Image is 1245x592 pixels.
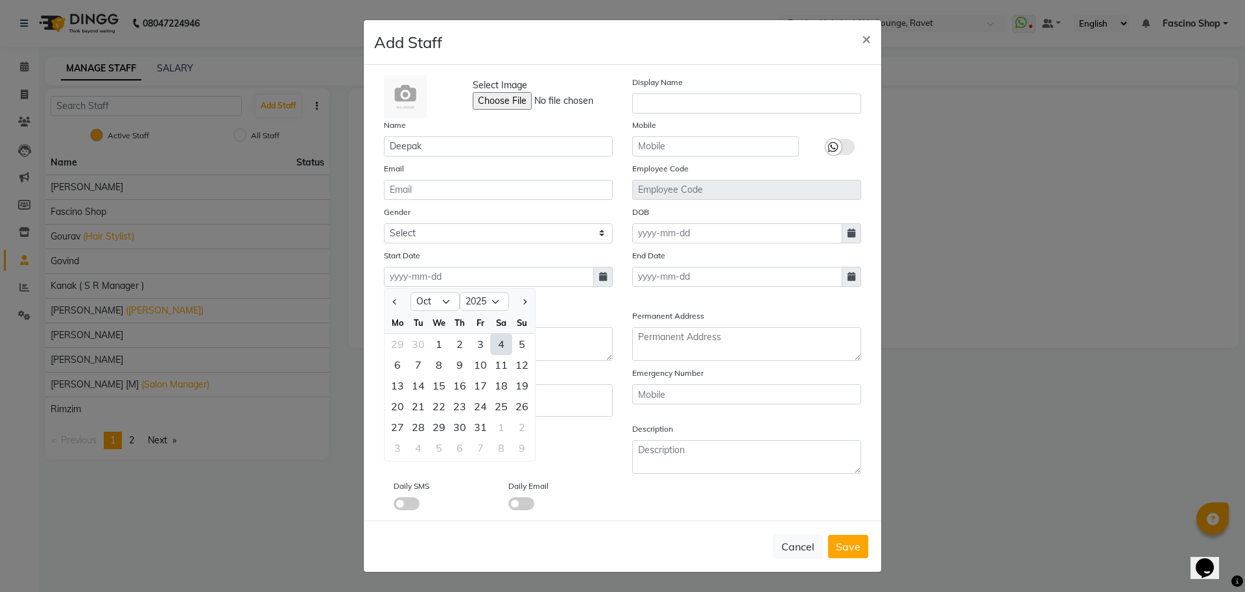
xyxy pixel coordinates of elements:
[1191,540,1232,579] iframe: chat widget
[387,354,408,375] div: Monday, October 6, 2025
[429,417,449,438] div: Wednesday, October 29, 2025
[632,250,665,262] label: End Date
[390,291,401,312] button: Previous month
[632,136,799,156] input: Mobile
[449,375,470,396] div: Thursday, October 16, 2025
[512,334,532,354] div: Sunday, October 5, 2025
[470,417,491,438] div: 31
[408,417,429,438] div: 28
[408,396,429,417] div: Tuesday, October 21, 2025
[508,480,549,492] label: Daily Email
[429,312,449,333] div: We
[449,334,470,354] div: 2
[470,354,491,375] div: Friday, October 10, 2025
[491,354,512,375] div: Saturday, October 11, 2025
[387,396,408,417] div: Monday, October 20, 2025
[410,292,460,312] select: Select month
[408,334,429,354] div: 30
[384,119,406,131] label: Name
[384,250,420,262] label: Start Date
[470,396,491,417] div: 24
[632,206,649,218] label: DOB
[460,292,509,312] select: Select year
[449,417,470,438] div: Thursday, October 30, 2025
[512,438,532,458] div: 9
[519,291,530,312] button: Next month
[387,417,408,438] div: 27
[449,375,470,396] div: 16
[429,334,449,354] div: 1
[470,438,491,458] div: Friday, November 7, 2025
[491,375,512,396] div: 18
[632,119,656,131] label: Mobile
[491,334,512,354] div: 4
[512,396,532,417] div: Sunday, October 26, 2025
[449,417,470,438] div: 30
[470,312,491,333] div: Fr
[408,354,429,375] div: Tuesday, October 7, 2025
[851,20,881,56] button: Close
[387,417,408,438] div: Monday, October 27, 2025
[473,79,527,92] span: Select Image
[512,312,532,333] div: Su
[429,417,449,438] div: 29
[384,180,613,200] input: Email
[384,267,594,287] input: yyyy-mm-dd
[491,417,512,438] div: 1
[470,438,491,458] div: 7
[632,77,683,88] label: Display Name
[449,312,470,333] div: Th
[387,334,408,354] div: Monday, September 29, 2025
[408,354,429,375] div: 7
[394,480,429,492] label: Daily SMS
[449,354,470,375] div: Thursday, October 9, 2025
[491,334,512,354] div: Saturday, October 4, 2025
[449,438,470,458] div: Thursday, November 6, 2025
[449,438,470,458] div: 6
[429,354,449,375] div: 8
[470,334,491,354] div: Friday, October 3, 2025
[512,334,532,354] div: 5
[449,396,470,417] div: Thursday, October 23, 2025
[512,396,532,417] div: 26
[632,423,673,435] label: Description
[491,417,512,438] div: Saturday, November 1, 2025
[470,375,491,396] div: 17
[408,396,429,417] div: 21
[429,396,449,417] div: Wednesday, October 22, 2025
[429,334,449,354] div: Wednesday, October 1, 2025
[387,438,408,458] div: 3
[773,534,823,559] button: Cancel
[387,334,408,354] div: 29
[632,384,861,404] input: Mobile
[491,312,512,333] div: Sa
[491,438,512,458] div: 8
[408,375,429,396] div: 14
[491,354,512,375] div: 11
[384,136,613,156] input: Name
[470,354,491,375] div: 10
[632,223,842,243] input: yyyy-mm-dd
[429,438,449,458] div: 5
[632,180,861,200] input: Employee Code
[632,163,689,175] label: Employee Code
[429,396,449,417] div: 22
[470,417,491,438] div: Friday, October 31, 2025
[384,206,410,218] label: Gender
[512,417,532,438] div: 2
[449,396,470,417] div: 23
[387,375,408,396] div: Monday, October 13, 2025
[632,367,704,379] label: Emergency Number
[512,375,532,396] div: 19
[512,417,532,438] div: Sunday, November 2, 2025
[408,417,429,438] div: Tuesday, October 28, 2025
[470,375,491,396] div: Friday, October 17, 2025
[512,375,532,396] div: Sunday, October 19, 2025
[429,375,449,396] div: Wednesday, October 15, 2025
[862,29,871,48] span: ×
[449,354,470,375] div: 9
[836,540,860,553] span: Save
[470,396,491,417] div: Friday, October 24, 2025
[632,310,704,322] label: Permanent Address
[429,438,449,458] div: Wednesday, November 5, 2025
